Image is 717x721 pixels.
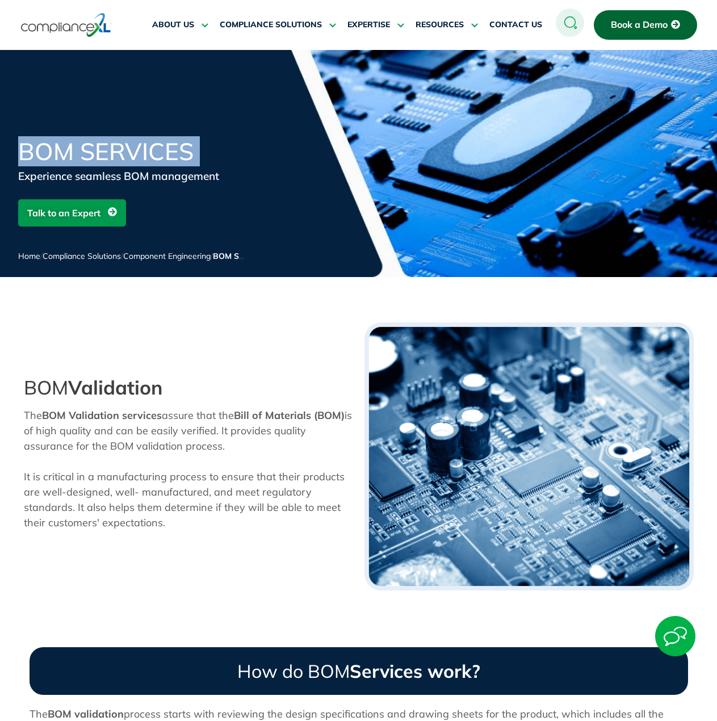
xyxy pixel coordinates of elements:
span: RESOURCES [416,20,464,30]
a: RESOURCES [416,11,478,39]
h3: How do BOM [30,647,688,695]
span: EXPERTISE [347,20,390,30]
h1: BOM Services [18,140,291,164]
b: Services work? [350,660,480,682]
img: Start Chat [655,616,695,656]
img: logo-one.svg [21,12,111,38]
span: CONTACT US [489,20,542,30]
a: Component Engineering [123,251,211,261]
div: The assure that the is of high quality and can be easily verified. It provides quality assurance ... [24,408,353,536]
a: ABOUT US [152,11,208,39]
a: EXPERTISE [347,11,404,39]
span: BOM Services [213,251,266,261]
strong: Bill of Materials (BOM) [234,409,345,422]
a: Talk to an Expert [18,199,126,227]
div: Experience seamless BOM management [18,168,291,184]
strong: BOM validation [48,707,124,720]
h2: BOM [24,376,353,399]
a: Book a Demo [594,10,697,40]
a: CONTACT US [489,11,542,39]
span: Book a Demo [611,20,668,30]
a: COMPLIANCE SOLUTIONS [220,11,336,39]
strong: BOM Validation services [42,409,162,422]
span: / / / [18,251,266,261]
span: COMPLIANCE SOLUTIONS [220,20,322,30]
a: Compliance Solutions [43,251,121,261]
a: Home [18,251,40,261]
span: Talk to an Expert [27,202,100,224]
strong: Validation [68,375,163,400]
span: ABOUT US [152,20,194,30]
